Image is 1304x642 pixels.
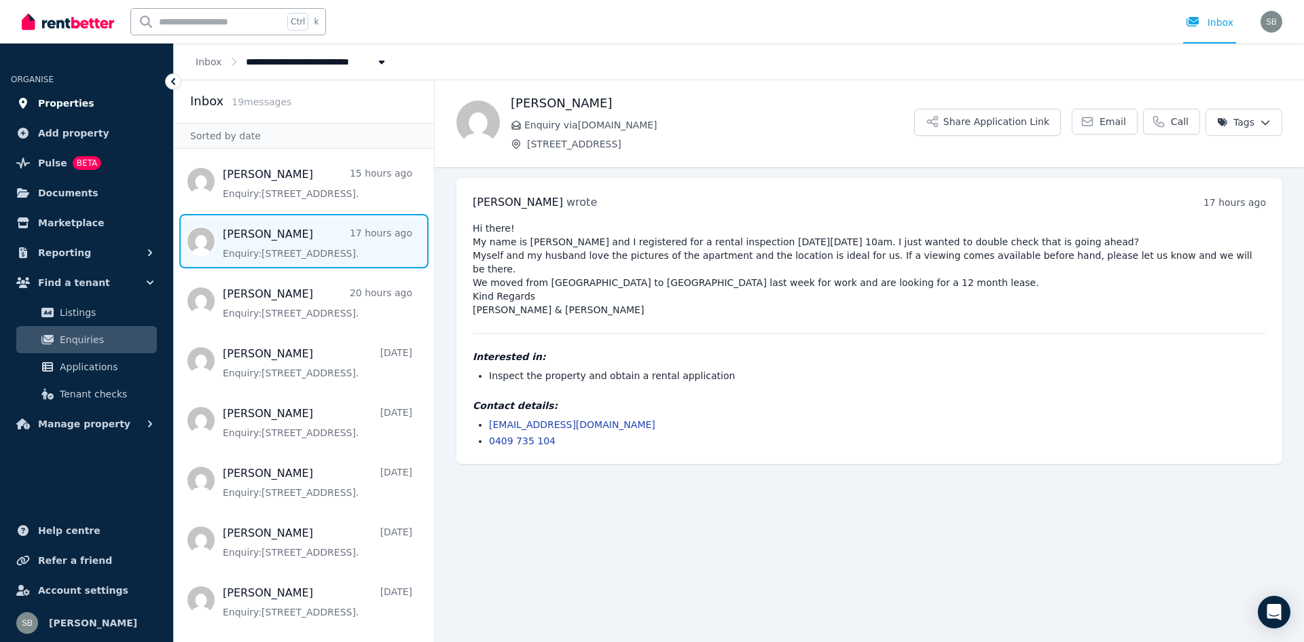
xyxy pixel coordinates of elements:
[16,612,38,634] img: Slav Brajnik
[11,410,162,438] button: Manage property
[190,92,223,111] h2: Inbox
[38,274,110,291] span: Find a tenant
[60,332,151,348] span: Enquiries
[314,16,319,27] span: k
[38,215,104,231] span: Marketplace
[38,185,98,201] span: Documents
[1206,109,1282,136] button: Tags
[196,56,221,67] a: Inbox
[1258,596,1290,628] div: Open Intercom Messenger
[11,90,162,117] a: Properties
[174,43,410,79] nav: Breadcrumb
[16,326,157,353] a: Enquiries
[38,155,67,171] span: Pulse
[11,75,54,84] span: ORGANISE
[16,380,157,408] a: Tenant checks
[11,149,162,177] a: PulseBETA
[11,239,162,266] button: Reporting
[527,137,914,151] span: [STREET_ADDRESS]
[11,517,162,544] a: Help centre
[456,101,500,144] img: Crystal Percival
[38,522,101,539] span: Help centre
[11,120,162,147] a: Add property
[11,577,162,604] a: Account settings
[1217,115,1254,129] span: Tags
[1143,109,1200,135] a: Call
[38,125,109,141] span: Add property
[174,123,434,149] div: Sorted by date
[1171,115,1189,128] span: Call
[489,369,1266,382] li: Inspect the property and obtain a rental application
[566,196,597,209] span: wrote
[49,615,137,631] span: [PERSON_NAME]
[473,399,1266,412] h4: Contact details:
[73,156,101,170] span: BETA
[223,525,412,559] a: [PERSON_NAME][DATE]Enquiry:[STREET_ADDRESS].
[11,547,162,574] a: Refer a friend
[1186,16,1233,29] div: Inbox
[11,269,162,296] button: Find a tenant
[60,386,151,402] span: Tenant checks
[38,245,91,261] span: Reporting
[223,585,412,619] a: [PERSON_NAME][DATE]Enquiry:[STREET_ADDRESS].
[16,299,157,326] a: Listings
[223,346,412,380] a: [PERSON_NAME][DATE]Enquiry:[STREET_ADDRESS].
[38,582,128,599] span: Account settings
[223,406,412,440] a: [PERSON_NAME][DATE]Enquiry:[STREET_ADDRESS].
[914,109,1061,136] button: Share Application Link
[473,350,1266,363] h4: Interested in:
[223,465,412,499] a: [PERSON_NAME][DATE]Enquiry:[STREET_ADDRESS].
[16,353,157,380] a: Applications
[22,12,114,32] img: RentBetter
[1203,197,1266,208] time: 17 hours ago
[60,359,151,375] span: Applications
[489,419,655,430] a: [EMAIL_ADDRESS][DOMAIN_NAME]
[489,435,556,446] a: 0409 735 104
[223,166,412,200] a: [PERSON_NAME]15 hours agoEnquiry:[STREET_ADDRESS].
[38,416,130,432] span: Manage property
[11,179,162,207] a: Documents
[524,118,914,132] span: Enquiry via [DOMAIN_NAME]
[473,221,1266,317] pre: Hi there! My name is [PERSON_NAME] and I registered for a rental inspection [DATE][DATE] 10am. I ...
[511,94,914,113] h1: [PERSON_NAME]
[223,286,412,320] a: [PERSON_NAME]20 hours agoEnquiry:[STREET_ADDRESS].
[1261,11,1282,33] img: Slav Brajnik
[287,13,308,31] span: Ctrl
[1100,115,1126,128] span: Email
[38,552,112,569] span: Refer a friend
[38,95,94,111] span: Properties
[60,304,151,321] span: Listings
[232,96,291,107] span: 19 message s
[473,196,563,209] span: [PERSON_NAME]
[1072,109,1138,135] a: Email
[223,226,412,260] a: [PERSON_NAME]17 hours agoEnquiry:[STREET_ADDRESS].
[11,209,162,236] a: Marketplace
